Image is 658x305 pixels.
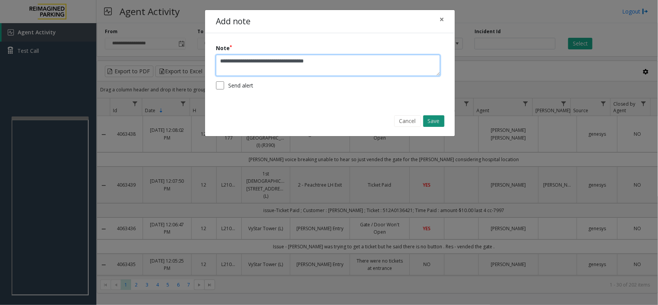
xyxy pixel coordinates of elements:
button: Cancel [394,115,421,127]
button: Save [423,115,444,127]
button: Close [434,10,449,29]
span: × [439,14,444,25]
label: Note [216,44,232,52]
h4: Add note [216,15,251,28]
label: Send alert [228,81,253,89]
